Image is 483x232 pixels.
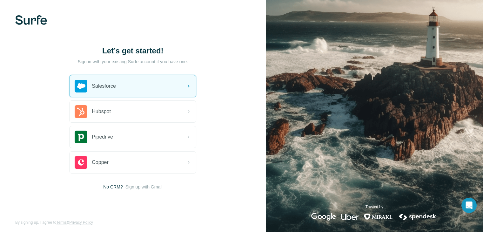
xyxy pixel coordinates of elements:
[78,58,188,65] p: Sign in with your existing Surfe account if you have one.
[75,105,87,118] img: hubspot's logo
[398,213,437,221] img: spendesk's logo
[15,220,93,225] span: By signing up, I agree to &
[69,46,196,56] h1: Let’s get started!
[92,108,111,115] span: Hubspot
[125,184,163,190] button: Sign up with Gmail
[69,220,93,225] a: Privacy Policy
[103,184,123,190] span: No CRM?
[75,80,87,92] img: salesforce's logo
[341,213,359,221] img: uber's logo
[366,204,383,210] p: Trusted by
[15,15,47,25] img: Surfe's logo
[56,220,67,225] a: Terms
[92,133,113,141] span: Pipedrive
[75,156,87,169] img: copper's logo
[364,213,393,221] img: mirakl's logo
[75,131,87,143] img: pipedrive's logo
[461,198,477,213] div: Open Intercom Messenger
[92,159,108,166] span: Copper
[92,82,116,90] span: Salesforce
[311,213,336,221] img: google's logo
